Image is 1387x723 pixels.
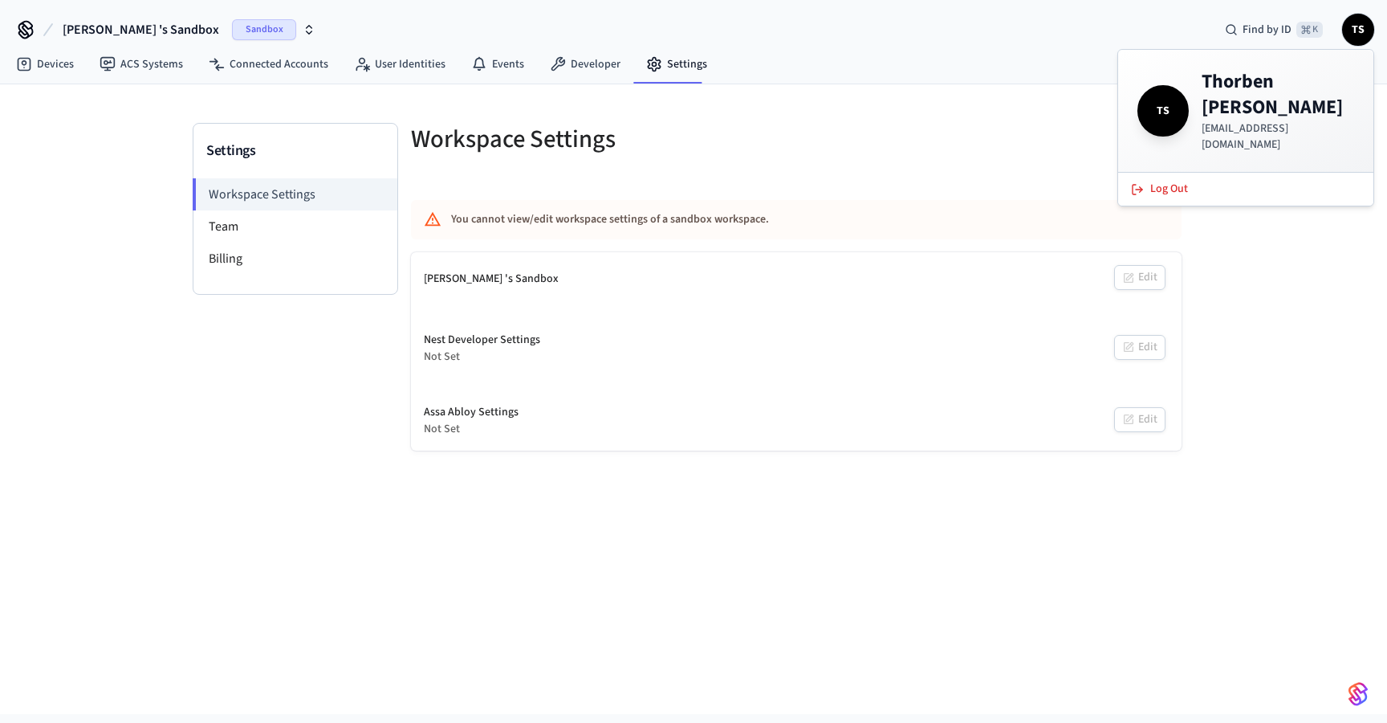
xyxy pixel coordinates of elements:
div: Assa Abloy Settings [424,404,519,421]
a: Events [458,50,537,79]
a: Settings [633,50,720,79]
li: Billing [193,243,397,275]
li: Workspace Settings [193,178,397,210]
img: SeamLogoGradient.69752ec5.svg [1348,681,1368,707]
button: Log Out [1121,176,1370,202]
a: User Identities [341,50,458,79]
h5: Workspace Settings [411,123,787,156]
span: TS [1141,88,1186,133]
a: Developer [537,50,633,79]
div: Not Set [424,421,519,438]
div: Find by ID⌘ K [1212,15,1336,44]
div: You cannot view/edit workspace settings of a sandbox workspace. [451,205,1047,235]
a: Connected Accounts [196,50,341,79]
h3: Settings [206,140,384,162]
a: ACS Systems [87,50,196,79]
span: TS [1344,15,1373,44]
span: [PERSON_NAME] 's Sandbox [63,20,219,39]
div: Nest Developer Settings [424,332,540,349]
h4: Thorben [PERSON_NAME] [1202,69,1354,120]
div: [PERSON_NAME] 's Sandbox [424,271,559,288]
li: Team [193,210,397,243]
button: TS [1342,14,1374,46]
p: [EMAIL_ADDRESS][DOMAIN_NAME] [1202,120,1354,153]
span: Find by ID [1243,22,1291,38]
a: Devices [3,50,87,79]
div: Not Set [424,349,540,366]
span: Sandbox [232,19,296,40]
span: ⌘ K [1296,22,1323,38]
